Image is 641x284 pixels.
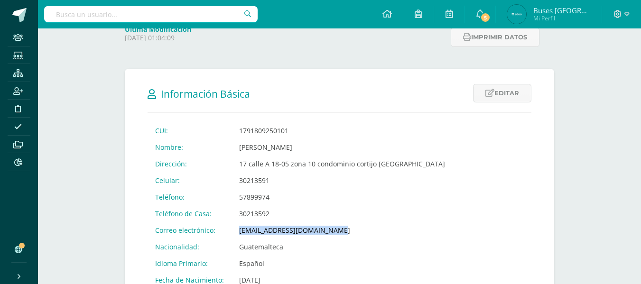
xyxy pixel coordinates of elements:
[125,25,445,34] h4: Última Modificación
[232,172,453,189] td: 30213591
[232,238,453,255] td: Guatemalteca
[148,156,232,172] td: Dirección:
[148,255,232,272] td: Idioma Primario:
[148,122,232,139] td: CUI:
[161,87,250,101] span: Información Básica
[232,122,453,139] td: 1791809250101
[533,14,590,22] span: Mi Perfil
[148,222,232,238] td: Correo electrónico:
[148,172,232,189] td: Celular:
[232,139,453,156] td: [PERSON_NAME]
[473,84,531,102] a: Editar
[451,27,539,47] button: Imprimir datos
[232,205,453,222] td: 30213592
[232,156,453,172] td: 17 calle A 18-05 zona 10 condominio cortijo [GEOGRAPHIC_DATA]
[232,222,453,238] td: [EMAIL_ADDRESS][DOMAIN_NAME]
[148,205,232,222] td: Teléfono de Casa:
[125,34,445,42] p: [DATE] 01:04:09
[232,255,453,272] td: Español
[148,189,232,205] td: Teléfono:
[44,6,258,22] input: Busca un usuario...
[507,5,526,24] img: fc6c33b0aa045aa3213aba2fdb094e39.png
[533,6,590,15] span: Buses [GEOGRAPHIC_DATA]
[148,139,232,156] td: Nombre:
[148,238,232,255] td: Nacionalidad:
[232,189,453,205] td: 57899974
[480,12,491,23] span: 5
